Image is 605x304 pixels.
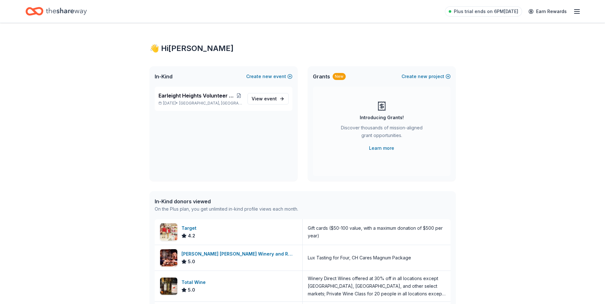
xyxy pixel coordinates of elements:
a: View event [247,93,289,105]
span: Earleight Heights Volunteer Fire Company Bull & Oyster Roast [159,92,236,99]
div: Total Wine [181,279,208,286]
img: Image for Total Wine [160,278,177,295]
img: Image for Target [160,223,177,241]
span: Grants [313,73,330,80]
a: Learn more [369,144,394,152]
div: [PERSON_NAME] [PERSON_NAME] Winery and Restaurants [181,250,297,258]
div: 👋 Hi [PERSON_NAME] [150,43,456,54]
div: Winery Direct Wines offered at 30% off in all locations except [GEOGRAPHIC_DATA], [GEOGRAPHIC_DAT... [308,275,446,298]
span: View [252,95,277,103]
span: Plus trial ends on 6PM[DATE] [454,8,518,15]
div: New [333,73,346,80]
span: new [418,73,427,80]
div: On the Plus plan, you get unlimited in-kind profile views each month. [155,205,298,213]
a: Plus trial ends on 6PM[DATE] [445,6,522,17]
span: In-Kind [155,73,173,80]
button: Createnewproject [402,73,451,80]
img: Image for Cooper's Hawk Winery and Restaurants [160,249,177,266]
div: Discover thousands of mission-aligned grant opportunities. [338,124,425,142]
span: [GEOGRAPHIC_DATA], [GEOGRAPHIC_DATA] [179,101,242,106]
div: Target [181,224,199,232]
p: [DATE] • [159,101,242,106]
span: 4.2 [188,232,195,240]
span: new [262,73,272,80]
a: Home [26,4,87,19]
span: event [264,96,277,101]
div: In-Kind donors viewed [155,198,298,205]
a: Earn Rewards [525,6,571,17]
div: Lux Tasting for Four, CH Cares Magnum Package [308,254,411,262]
span: 5.0 [188,286,195,294]
div: Introducing Grants! [360,114,404,121]
div: Gift cards ($50-100 value, with a maximum donation of $500 per year) [308,224,446,240]
button: Createnewevent [246,73,292,80]
span: 5.0 [188,258,195,265]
